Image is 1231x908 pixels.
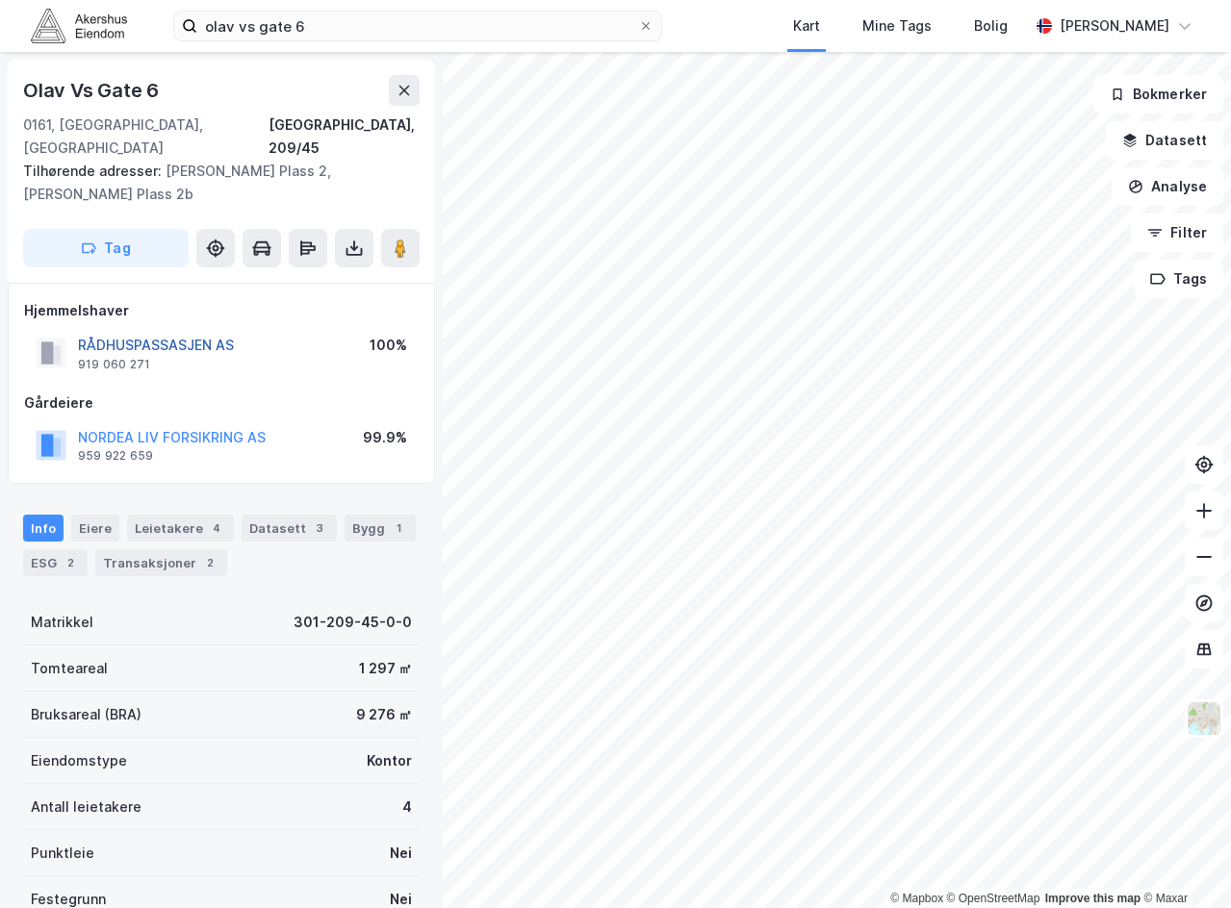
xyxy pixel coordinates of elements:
[890,892,943,905] a: Mapbox
[31,842,94,865] div: Punktleie
[356,703,412,726] div: 9 276 ㎡
[24,299,419,322] div: Hjemmelshaver
[95,549,227,576] div: Transaksjoner
[127,515,234,542] div: Leietakere
[345,515,416,542] div: Bygg
[78,357,150,372] div: 919 060 271
[1106,121,1223,160] button: Datasett
[31,703,141,726] div: Bruksareal (BRA)
[947,892,1040,905] a: OpenStreetMap
[1060,14,1169,38] div: [PERSON_NAME]
[974,14,1008,38] div: Bolig
[1135,816,1231,908] iframe: Chat Widget
[31,9,127,42] img: akershus-eiendom-logo.9091f326c980b4bce74ccdd9f866810c.svg
[23,163,166,179] span: Tilhørende adresser:
[269,113,420,160] div: [GEOGRAPHIC_DATA], 209/45
[389,518,408,538] div: 1
[294,611,412,634] div: 301-209-45-0-0
[23,549,88,576] div: ESG
[359,657,412,680] div: 1 297 ㎡
[363,426,407,449] div: 99.9%
[1131,214,1223,252] button: Filter
[242,515,337,542] div: Datasett
[1135,816,1231,908] div: Kontrollprogram for chat
[390,842,412,865] div: Nei
[197,12,638,40] input: Søk på adresse, matrikkel, gårdeiere, leietakere eller personer
[1093,75,1223,113] button: Bokmerker
[1112,167,1223,206] button: Analyse
[31,795,141,819] div: Antall leietakere
[24,391,419,415] div: Gårdeiere
[31,749,127,772] div: Eiendomstype
[23,113,269,160] div: 0161, [GEOGRAPHIC_DATA], [GEOGRAPHIC_DATA]
[23,229,189,267] button: Tag
[370,334,407,357] div: 100%
[200,553,219,572] div: 2
[71,515,119,542] div: Eiere
[23,75,163,106] div: Olav Vs Gate 6
[1186,700,1222,737] img: Z
[367,749,412,772] div: Kontor
[23,515,64,542] div: Info
[23,160,404,206] div: [PERSON_NAME] Plass 2, [PERSON_NAME] Plass 2b
[78,448,153,464] div: 959 922 659
[31,611,93,634] div: Matrikkel
[1045,892,1141,905] a: Improve this map
[61,553,80,572] div: 2
[310,518,329,538] div: 3
[207,518,226,538] div: 4
[1134,260,1223,298] button: Tags
[402,795,412,819] div: 4
[31,657,108,680] div: Tomteareal
[793,14,820,38] div: Kart
[862,14,932,38] div: Mine Tags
